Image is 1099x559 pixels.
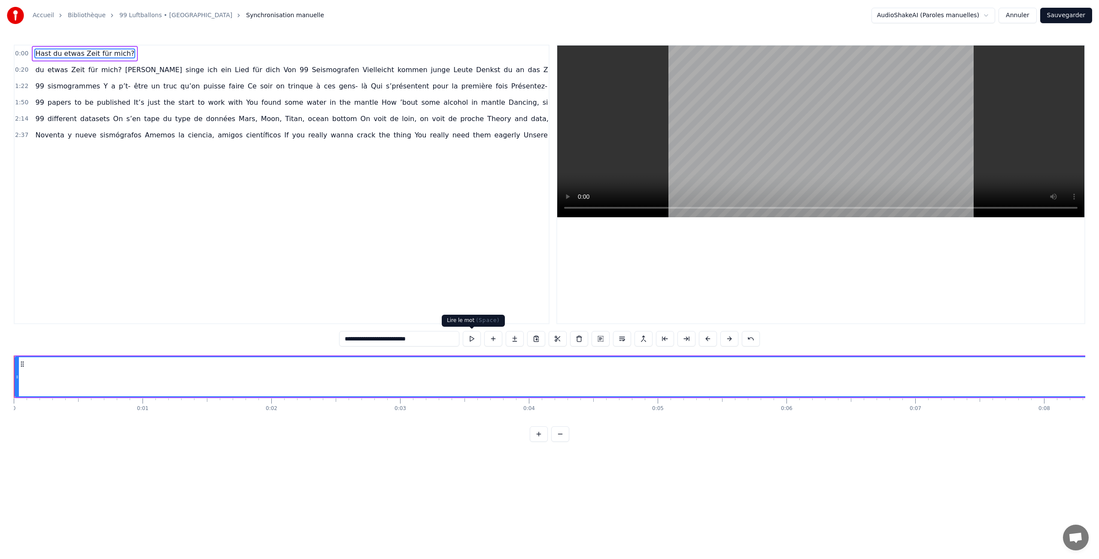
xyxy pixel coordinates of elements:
[100,65,122,75] span: mich?
[329,97,337,107] span: in
[515,65,525,75] span: an
[459,114,485,124] span: proche
[442,315,505,327] div: Lire le mot
[15,98,28,107] span: 1:50
[283,130,289,140] span: If
[432,81,449,91] span: pour
[193,114,203,124] span: de
[119,11,232,20] a: 99 Luftballons • [GEOGRAPHIC_DATA]
[47,81,101,91] span: sismogrammes
[452,130,471,140] span: need
[523,405,535,412] div: 0:04
[234,65,250,75] span: Lied
[307,114,329,124] span: ocean
[299,65,309,75] span: 99
[163,81,178,91] span: truc
[99,130,143,140] span: sismógrafos
[999,8,1036,23] button: Annuler
[373,114,387,124] span: voit
[429,130,449,140] span: really
[47,114,78,124] span: different
[260,114,283,124] span: Moon,
[447,114,458,124] span: de
[311,65,360,75] span: Seismografen
[495,81,509,91] span: fois
[47,97,72,107] span: papers
[33,11,54,20] a: Accueil
[47,65,69,75] span: etwas
[1040,8,1092,23] button: Sauvegarder
[259,81,273,91] span: soir
[471,97,479,107] span: in
[15,49,28,58] span: 0:00
[228,81,245,91] span: faire
[246,11,324,20] span: Synchronisation manuelle
[110,81,116,91] span: a
[284,97,304,107] span: some
[480,97,506,107] span: mantle
[282,65,297,75] span: Von
[543,65,585,75] span: Zukünftige?
[291,130,306,140] span: you
[381,97,398,107] span: How
[1038,405,1050,412] div: 0:08
[523,130,549,140] span: Unsere
[179,81,200,91] span: qu’on
[74,97,82,107] span: to
[15,131,28,140] span: 2:37
[393,130,412,140] span: thing
[460,81,493,91] span: première
[385,81,430,91] span: s’présentent
[414,130,428,140] span: You
[362,65,395,75] span: Vielleicht
[34,81,45,91] span: 99
[178,130,185,140] span: la
[503,65,513,75] span: du
[217,130,243,140] span: amigos
[12,405,16,412] div: 0
[476,317,499,323] span: ( Space )
[307,130,328,140] span: really
[103,81,109,91] span: Y
[143,114,161,124] span: tape
[15,115,28,123] span: 2:14
[15,82,28,91] span: 1:22
[652,405,664,412] div: 0:05
[323,81,336,91] span: ces
[510,81,548,91] span: Présentez-
[360,114,371,124] span: On
[84,97,94,107] span: be
[124,65,183,75] span: [PERSON_NAME]
[339,97,352,107] span: the
[443,97,469,107] span: alcohol
[266,405,277,412] div: 0:02
[112,114,124,124] span: On
[162,114,173,124] span: du
[144,130,176,140] span: Amemos
[206,65,218,75] span: ich
[220,65,232,75] span: ein
[245,130,282,140] span: científicos
[265,65,281,75] span: dich
[252,65,263,75] span: für
[475,65,501,75] span: Denkst
[330,130,354,140] span: wanna
[185,65,205,75] span: singe
[331,114,358,124] span: bottom
[133,81,149,91] span: être
[486,114,512,124] span: Theory
[70,65,86,75] span: Zeit
[353,97,379,107] span: mantle
[238,114,258,124] span: Mars,
[542,97,571,107] span: singing,
[389,114,399,124] span: de
[419,114,429,124] span: on
[401,114,417,124] span: loin,
[420,97,441,107] span: some
[133,97,145,107] span: It’s
[514,114,528,124] span: and
[207,97,226,107] span: work
[910,405,921,412] div: 0:07
[79,114,111,124] span: datasets
[7,7,24,24] img: youka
